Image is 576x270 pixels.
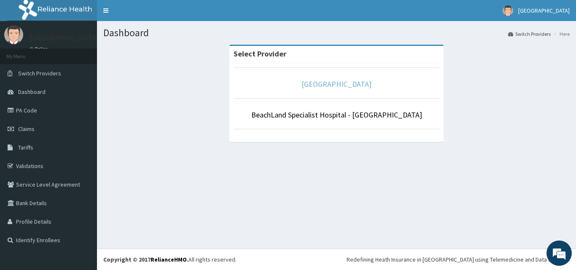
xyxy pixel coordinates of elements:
a: Online [30,46,50,52]
a: [GEOGRAPHIC_DATA] [301,79,371,89]
li: Here [552,30,570,37]
a: Switch Providers [508,30,551,37]
a: RelianceHMO [151,256,187,263]
span: Tariffs [18,144,33,151]
h1: Dashboard [103,27,570,38]
div: Redefining Heath Insurance in [GEOGRAPHIC_DATA] using Telemedicine and Data Science! [347,255,570,264]
span: Claims [18,125,35,133]
a: BeachLand Specialist Hospital - [GEOGRAPHIC_DATA] [251,110,422,120]
strong: Copyright © 2017 . [103,256,188,263]
strong: Select Provider [234,49,286,59]
span: Switch Providers [18,70,61,77]
p: [GEOGRAPHIC_DATA] [30,34,99,42]
span: Dashboard [18,88,46,96]
span: [GEOGRAPHIC_DATA] [518,7,570,14]
footer: All rights reserved. [97,249,576,270]
img: User Image [4,25,23,44]
img: User Image [503,5,513,16]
